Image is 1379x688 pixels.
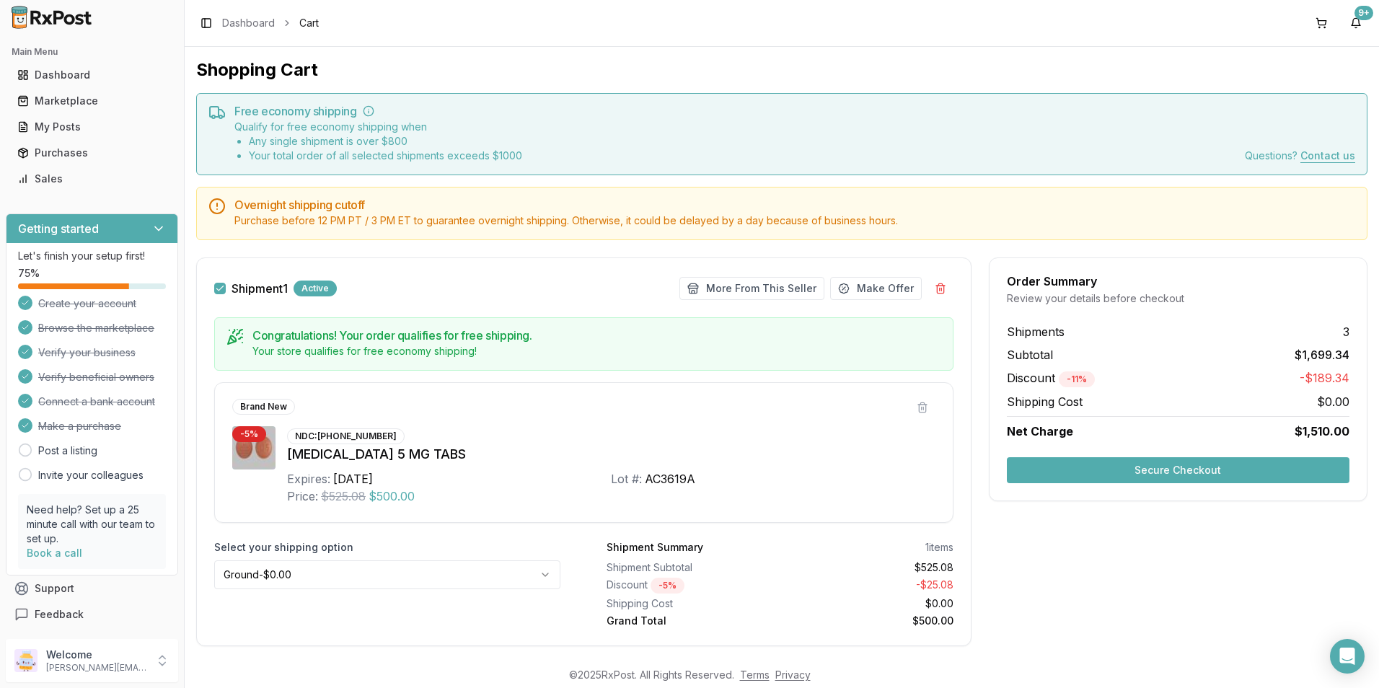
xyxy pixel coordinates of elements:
a: My Posts [12,114,172,140]
div: Sales [17,172,167,186]
h5: Congratulations! Your order qualifies for free shipping. [252,330,941,341]
span: Feedback [35,607,84,622]
span: -$189.34 [1300,369,1349,387]
a: Dashboard [222,16,275,30]
a: Terms [740,669,770,681]
button: Make Offer [830,277,922,300]
span: Verify your business [38,345,136,360]
span: Cart [299,16,319,30]
button: More From This Seller [679,277,824,300]
nav: breadcrumb [222,16,319,30]
div: Purchase before 12 PM PT / 3 PM ET to guarantee overnight shipping. Otherwise, it could be delaye... [234,213,1355,228]
img: User avatar [14,649,38,672]
div: Shipment Summary [607,540,703,555]
label: Select your shipping option [214,540,560,555]
div: Lot #: [611,470,642,488]
p: Need help? Set up a 25 minute call with our team to set up. [27,503,157,546]
div: Shipment Subtotal [607,560,774,575]
div: AC3619A [645,470,695,488]
span: Shipments [1007,323,1065,340]
div: Expires: [287,470,330,488]
div: - 5 % [232,426,266,442]
span: 3 [1343,323,1349,340]
div: Your store qualifies for free economy shipping! [252,344,941,358]
div: Price: [287,488,318,505]
span: Verify beneficial owners [38,370,154,384]
a: Post a listing [38,444,97,458]
div: $500.00 [785,614,953,628]
div: - $25.08 [785,578,953,594]
p: Welcome [46,648,146,662]
a: Invite your colleagues [38,468,144,482]
span: Browse the marketplace [38,321,154,335]
div: Qualify for free economy shipping when [234,120,522,163]
button: Purchases [6,141,178,164]
div: Shipping Cost [607,596,774,611]
h5: Free economy shipping [234,105,1355,117]
div: - 11 % [1059,371,1095,387]
div: Review your details before checkout [1007,291,1349,306]
p: Let's finish your setup first! [18,249,166,263]
span: $525.08 [321,488,366,505]
a: Sales [12,166,172,192]
div: $525.08 [785,560,953,575]
button: Feedback [6,601,178,627]
h5: Overnight shipping cutoff [234,199,1355,211]
div: - 5 % [651,578,684,594]
div: 9+ [1354,6,1373,20]
a: Marketplace [12,88,172,114]
div: My Posts [17,120,167,134]
div: Order Summary [1007,275,1349,287]
span: $500.00 [369,488,415,505]
div: Dashboard [17,68,167,82]
a: Privacy [775,669,811,681]
button: Marketplace [6,89,178,113]
button: Secure Checkout [1007,457,1349,483]
div: Marketplace [17,94,167,108]
div: Brand New [232,399,295,415]
button: My Posts [6,115,178,138]
span: 75 % [18,266,40,281]
button: Sales [6,167,178,190]
div: Questions? [1245,149,1355,163]
h3: Getting started [18,220,99,237]
div: Active [294,281,337,296]
span: Connect a bank account [38,394,155,409]
div: Discount [607,578,774,594]
div: Open Intercom Messenger [1330,639,1365,674]
button: Dashboard [6,63,178,87]
span: Shipping Cost [1007,393,1083,410]
div: [DATE] [333,470,373,488]
div: [MEDICAL_DATA] 5 MG TABS [287,444,935,464]
div: $0.00 [785,596,953,611]
span: Subtotal [1007,346,1053,363]
p: [PERSON_NAME][EMAIL_ADDRESS][DOMAIN_NAME] [46,662,146,674]
li: Any single shipment is over $ 800 [249,134,522,149]
div: Grand Total [607,614,774,628]
span: Net Charge [1007,424,1073,438]
span: $0.00 [1317,393,1349,410]
span: Shipment 1 [232,283,288,294]
button: 9+ [1344,12,1367,35]
li: Your total order of all selected shipments exceeds $ 1000 [249,149,522,163]
span: Make a purchase [38,419,121,433]
button: Support [6,575,178,601]
a: Book a call [27,547,82,559]
img: RxPost Logo [6,6,98,29]
span: $1,699.34 [1295,346,1349,363]
div: NDC: [PHONE_NUMBER] [287,428,405,444]
img: Tradjenta 5 MG TABS [232,426,276,469]
span: Create your account [38,296,136,311]
h2: Main Menu [12,46,172,58]
a: Dashboard [12,62,172,88]
h1: Shopping Cart [196,58,1367,81]
span: Discount [1007,371,1095,385]
span: $1,510.00 [1295,423,1349,440]
div: Purchases [17,146,167,160]
a: Purchases [12,140,172,166]
div: 1 items [925,540,953,555]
